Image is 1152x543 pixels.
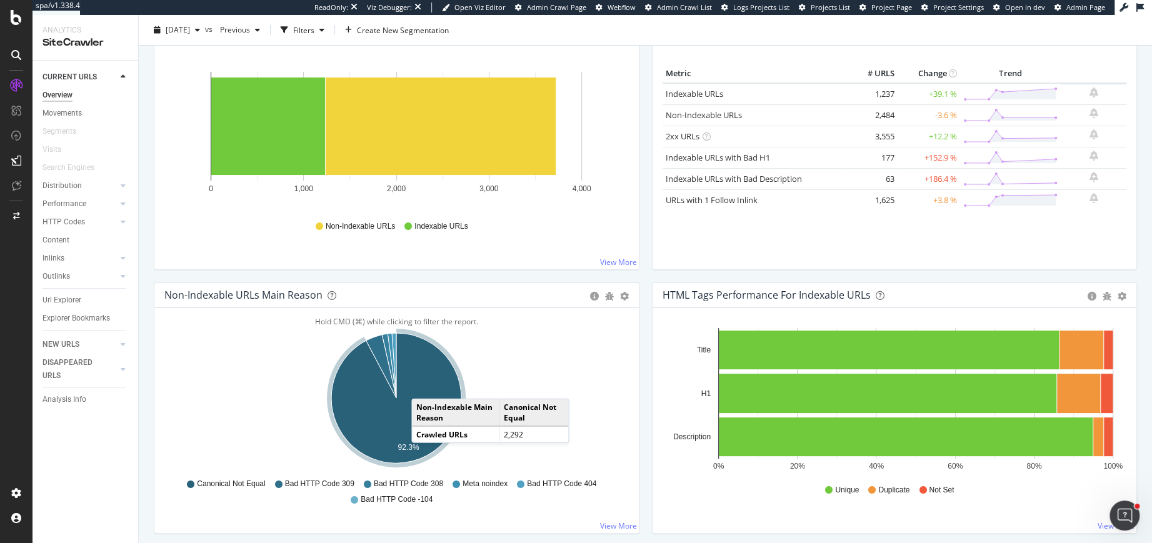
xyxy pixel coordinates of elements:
[663,64,848,83] th: Metric
[499,426,569,442] td: 2,292
[326,221,395,232] span: Non-Indexable URLs
[721,2,789,12] a: Logs Projects List
[960,64,1061,83] th: Trend
[666,109,742,121] a: Non-Indexable URLs
[733,2,789,12] span: Logs Projects List
[43,161,107,174] a: Search Engines
[600,521,637,531] a: View More
[898,104,960,126] td: -3.6 %
[666,131,699,142] a: 2xx URLs
[1089,193,1098,203] div: bell-plus
[572,184,591,193] text: 4,000
[43,107,82,120] div: Movements
[357,24,449,35] span: Create New Segmentation
[590,292,599,301] div: circle-info
[868,462,883,471] text: 40%
[43,356,106,382] div: DISAPPEARED URLS
[600,257,637,267] a: View More
[1103,292,1111,301] div: bug
[442,2,506,12] a: Open Viz Editor
[43,312,129,325] a: Explorer Bookmarks
[43,338,79,351] div: NEW URLS
[164,64,629,209] svg: A chart.
[859,2,912,12] a: Project Page
[898,189,960,211] td: +3.8 %
[398,443,419,452] text: 92.3%
[215,24,250,35] span: Previous
[666,194,758,206] a: URLs with 1 Follow Inlink
[1005,2,1045,12] span: Open in dev
[1089,108,1098,118] div: bell-plus
[898,126,960,147] td: +12.2 %
[799,2,850,12] a: Projects List
[43,161,94,174] div: Search Engines
[933,2,984,12] span: Project Settings
[921,2,984,12] a: Project Settings
[1088,292,1096,301] div: circle-info
[596,2,636,12] a: Webflow
[1109,501,1139,531] iframe: Intercom live chat
[898,83,960,105] td: +39.1 %
[1066,2,1105,12] span: Admin Page
[948,462,963,471] text: 60%
[43,216,85,229] div: HTTP Codes
[43,312,110,325] div: Explorer Bookmarks
[666,88,723,99] a: Indexable URLs
[993,2,1045,12] a: Open in dev
[848,168,898,189] td: 63
[43,125,76,138] div: Segments
[1089,172,1098,182] div: bell-plus
[515,2,586,12] a: Admin Crawl Page
[387,184,406,193] text: 2,000
[848,189,898,211] td: 1,625
[43,25,128,36] div: Analytics
[149,20,205,40] button: [DATE]
[605,292,614,301] div: bug
[43,179,82,192] div: Distribution
[1118,292,1126,301] div: gear
[340,20,454,40] button: Create New Segmentation
[164,289,323,301] div: Non-Indexable URLs Main Reason
[848,126,898,147] td: 3,555
[848,147,898,168] td: 177
[294,184,313,193] text: 1,000
[43,252,64,265] div: Inlinks
[657,2,712,12] span: Admin Crawl List
[209,184,213,193] text: 0
[811,2,850,12] span: Projects List
[645,2,712,12] a: Admin Crawl List
[43,89,73,102] div: Overview
[361,494,433,505] span: Bad HTTP Code -104
[898,168,960,189] td: +186.4 %
[898,64,960,83] th: Change
[43,234,69,247] div: Content
[43,270,70,283] div: Outlinks
[527,479,596,489] span: Bad HTTP Code 404
[454,2,506,12] span: Open Viz Editor
[166,24,190,35] span: 2025 Oct. 8th
[848,64,898,83] th: # URLS
[713,462,724,471] text: 0%
[164,328,629,473] svg: A chart.
[43,294,129,307] a: Url Explorer
[43,179,117,192] a: Distribution
[608,2,636,12] span: Webflow
[374,479,443,489] span: Bad HTTP Code 308
[871,2,912,12] span: Project Page
[367,2,412,12] div: Viz Debugger:
[1089,151,1098,161] div: bell-plus
[835,485,859,496] span: Unique
[43,36,128,50] div: SiteCrawler
[1103,462,1123,471] text: 100%
[848,83,898,105] td: 1,237
[412,399,499,426] td: Non-Indexable Main Reason
[43,143,61,156] div: Visits
[43,125,89,138] a: Segments
[43,197,86,211] div: Performance
[43,197,117,211] a: Performance
[43,393,129,406] a: Analysis Info
[663,328,1127,473] svg: A chart.
[663,289,871,301] div: HTML Tags Performance for Indexable URLs
[929,485,954,496] span: Not Set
